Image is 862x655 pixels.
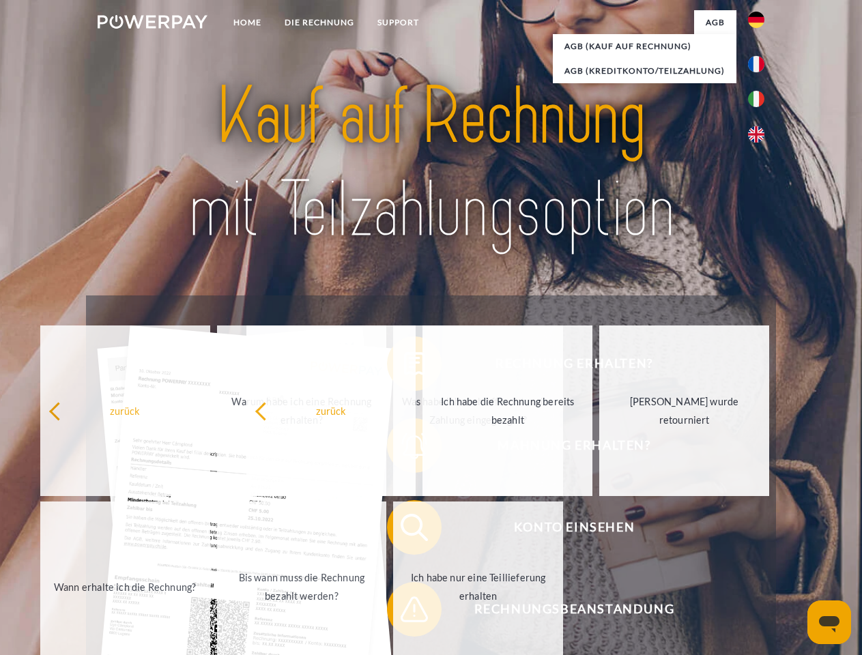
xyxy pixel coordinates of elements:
[48,401,202,420] div: zurück
[748,56,764,72] img: fr
[807,600,851,644] iframe: Schaltfläche zum Öffnen des Messaging-Fensters
[607,392,761,429] div: [PERSON_NAME] wurde retourniert
[48,577,202,596] div: Wann erhalte ich die Rechnung?
[553,59,736,83] a: AGB (Kreditkonto/Teilzahlung)
[225,392,379,429] div: Warum habe ich eine Rechnung erhalten?
[553,34,736,59] a: AGB (Kauf auf Rechnung)
[431,392,584,429] div: Ich habe die Rechnung bereits bezahlt
[694,10,736,35] a: agb
[748,126,764,143] img: en
[366,10,431,35] a: SUPPORT
[225,568,379,605] div: Bis wann muss die Rechnung bezahlt werden?
[273,10,366,35] a: DIE RECHNUNG
[98,15,207,29] img: logo-powerpay-white.svg
[255,401,408,420] div: zurück
[748,12,764,28] img: de
[222,10,273,35] a: Home
[748,91,764,107] img: it
[130,65,732,261] img: title-powerpay_de.svg
[401,568,555,605] div: Ich habe nur eine Teillieferung erhalten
